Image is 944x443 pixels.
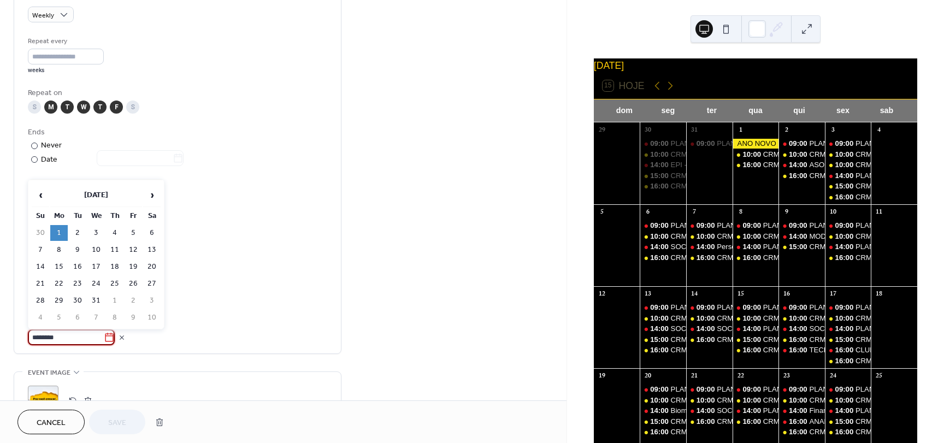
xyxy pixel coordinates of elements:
div: CRMSST - PLANTÃO CRM [717,335,805,345]
span: 10:00 [650,150,670,160]
div: T [61,101,74,114]
div: PLANTÃO suporte [717,303,776,312]
div: PLANTÃO suporte [686,303,733,312]
td: 11 [106,242,123,258]
div: CRMSST - PLANTÃO CRM [640,150,686,160]
div: 31 [690,126,699,135]
div: CRMSST - PLANTÃO CRM [825,150,871,160]
span: 16:00 [789,345,809,355]
span: [DATE] [46,245,327,256]
span: 09:00 [697,221,717,231]
div: CRMSST - PLANTÃO CRM [763,253,852,263]
span: 14:00 [650,160,670,170]
span: 15:00 [742,335,763,345]
div: 6 [644,208,653,217]
td: 26 [125,276,142,292]
div: CRMSST - PLANTÃO CRM [671,181,759,191]
div: SOCGED - Criação e Utilização [640,242,686,252]
td: 9 [125,310,142,326]
td: 28 [32,293,49,309]
div: 13 [644,290,653,299]
div: PLANTÃO suporte [686,221,733,231]
span: 16:00 [835,345,855,355]
span: 14:00 [789,232,809,241]
td: 15 [50,259,68,275]
div: sab [865,99,908,122]
td: 18 [106,259,123,275]
td: 4 [32,310,49,326]
div: [DATE] [594,58,917,73]
th: Tu [69,208,86,224]
div: CRMSST - PLANTÃO CRM [640,181,686,191]
td: 1 [106,293,123,309]
div: PLANTÃO suporte [855,242,915,252]
div: T [93,101,107,114]
th: Su [32,208,49,224]
div: Repeat on [28,87,325,99]
div: CLUBE DUOSS Apresentação [825,345,871,355]
div: PLANTÃO suporte [809,221,869,231]
div: CRMSST - PLANTÃO CRM [778,335,825,345]
div: CRMSST - SUPORTE MEETING [825,160,871,170]
span: 16:00 [835,356,855,366]
span: 16:00 [742,160,763,170]
div: CRMSST - PLANTÃO CRM [855,150,944,160]
div: CRMSST - PLANTÃO CRM [671,232,759,241]
div: CRMSST - PLANTÃO CRM [686,314,733,323]
span: 15:00 [650,335,670,345]
div: TECHMAG - Leitores Biométricos [778,345,825,355]
div: CRMSST - PLANTÃO CRM [809,314,898,323]
td: 23 [69,276,86,292]
div: M [44,101,57,114]
div: PLANTÃO suporte [825,324,871,334]
span: 16:00 [650,253,670,263]
span: 14:00 [835,171,855,181]
span: 09:00 [835,221,855,231]
div: SOCGED - Criação e Utilização [671,242,772,252]
div: PLANTÃO suporte [763,221,823,231]
td: 25 [106,276,123,292]
div: CRMSST - PLANTÃO CRM [763,232,852,241]
div: ASO - paramêtros- personalização - relatórios [778,160,825,170]
span: 15:00 [650,171,670,181]
div: PLANTÃO suporte [855,303,915,312]
td: 10 [87,242,105,258]
span: 10:00 [697,314,717,323]
div: CRMSST - PLANTÃO CRM [855,232,944,241]
td: 22 [50,276,68,292]
div: CRMSST - PLANTÃO CRM [671,314,759,323]
div: 10 [828,208,837,217]
span: 16:00 [835,192,855,202]
span: 10:00 [835,232,855,241]
div: PLANTÃO suporte [855,221,915,231]
div: CRMSST - PLANTÃO CRM [763,150,852,160]
td: 27 [143,276,161,292]
div: PLANTÃO suporte [855,139,915,149]
div: Ends [28,127,325,138]
span: 10:00 [650,232,670,241]
td: 14 [32,259,49,275]
td: 5 [125,225,142,241]
span: 09:00 [650,303,670,312]
span: 14:00 [742,324,763,334]
span: [DATE] [46,214,327,226]
div: 18 [875,290,884,299]
div: 5 [597,208,606,217]
div: SOC - Riscos/Exames [686,324,733,334]
span: 10:00 [789,150,809,160]
td: 3 [143,293,161,309]
div: sex [821,99,865,122]
div: PLANTÃO suporte [733,242,779,252]
th: Mo [50,208,68,224]
div: weeks [28,67,104,74]
th: We [87,208,105,224]
div: CRMSST - PLANTÃO CRM [717,232,805,241]
span: 10:00 [835,160,855,170]
div: CRMSST - PLANTÃO CRM [671,150,759,160]
th: Th [106,208,123,224]
div: CRMSST - PLANTÃO CRM [671,345,759,355]
div: CRMSST - PLANTÃO CRM [686,253,733,263]
span: Excluded dates [28,180,327,192]
div: CRMSST - PLANTÃO CRM [809,335,898,345]
div: CRMSST - PLANTÃO CRM [733,150,779,160]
